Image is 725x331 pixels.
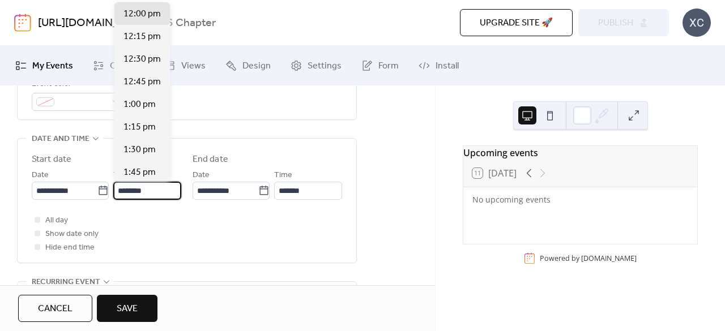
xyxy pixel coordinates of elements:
span: Form [378,59,399,73]
div: Event color [32,78,122,91]
a: Design [217,50,279,81]
span: Connect [110,59,144,73]
span: Design [242,59,271,73]
span: Time [274,169,292,182]
span: All day [45,214,68,227]
span: Cancel [38,302,72,316]
span: Recurring event [32,276,100,289]
div: Powered by [540,253,637,263]
span: Date and time [32,132,89,146]
div: No upcoming events [472,194,688,205]
button: Cancel [18,295,92,322]
span: Date [32,169,49,182]
div: End date [193,153,228,166]
div: XC [683,8,711,37]
span: Upgrade site 🚀 [480,16,553,30]
span: Time [113,169,131,182]
span: Install [436,59,459,73]
span: Views [181,59,206,73]
b: XIS Chapter [157,12,216,34]
div: Upcoming events [463,146,697,160]
a: [URL][DOMAIN_NAME] [38,12,152,34]
img: logo [14,14,31,32]
span: 12:00 pm [123,7,161,21]
span: 12:30 pm [123,53,161,66]
a: Connect [84,50,153,81]
span: 1:15 pm [123,121,156,134]
span: 12:15 pm [123,30,161,44]
button: Save [97,295,157,322]
span: 1:00 pm [123,98,156,111]
a: Install [410,50,467,81]
span: 1:45 pm [123,166,156,179]
a: Settings [282,50,350,81]
span: Date [193,169,210,182]
a: Views [156,50,214,81]
span: Save [117,302,138,316]
span: My Events [32,59,73,73]
span: Settings [308,59,342,73]
span: 12:45 pm [123,75,161,89]
span: 1:30 pm [123,143,156,157]
a: Form [353,50,407,81]
span: Hide end time [45,241,95,255]
button: Upgrade site 🚀 [460,9,573,36]
span: Show date only [45,227,99,241]
a: My Events [7,50,82,81]
div: Start date [32,153,71,166]
a: [DOMAIN_NAME] [581,253,637,263]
